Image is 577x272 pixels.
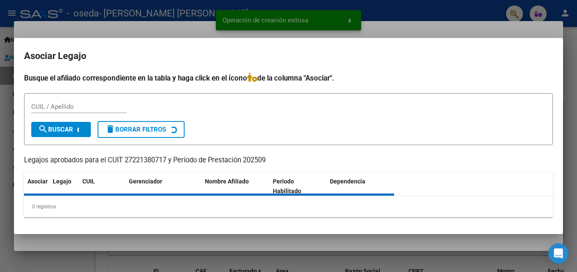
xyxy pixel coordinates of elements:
[105,124,115,134] mat-icon: delete
[125,172,201,200] datatable-header-cell: Gerenciador
[129,178,162,185] span: Gerenciador
[38,124,48,134] mat-icon: search
[31,122,91,137] button: Buscar
[82,178,95,185] span: CUIL
[24,73,553,83] h4: Busque el afiliado correspondiente en la tabla y haga click en el ícono de la columna "Asociar".
[273,178,301,194] span: Periodo Habilitado
[205,178,249,185] span: Nombre Afiliado
[24,155,553,166] p: Legajos aprobados para el CUIT 27221380717 y Período de Prestación 202509
[24,48,553,64] h2: Asociar Legajo
[330,178,365,185] span: Dependencia
[201,172,269,200] datatable-header-cell: Nombre Afiliado
[269,172,327,200] datatable-header-cell: Periodo Habilitado
[27,178,48,185] span: Asociar
[79,172,125,200] datatable-header-cell: CUIL
[49,172,79,200] datatable-header-cell: Legajo
[98,121,185,138] button: Borrar Filtros
[105,126,166,133] span: Borrar Filtros
[24,196,553,217] div: 0 registros
[24,172,49,200] datatable-header-cell: Asociar
[548,243,569,264] div: Open Intercom Messenger
[327,172,395,200] datatable-header-cell: Dependencia
[38,126,73,133] span: Buscar
[53,178,71,185] span: Legajo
